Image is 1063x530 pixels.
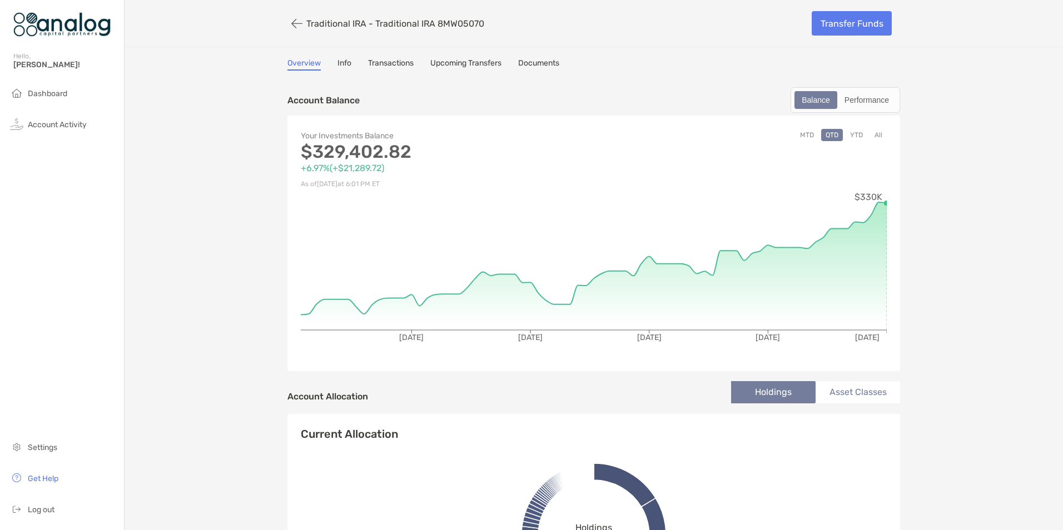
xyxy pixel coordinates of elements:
button: QTD [821,129,843,141]
img: logout icon [10,502,23,516]
tspan: [DATE] [855,333,880,342]
p: Account Balance [287,93,360,107]
tspan: [DATE] [637,333,662,342]
div: segmented control [791,87,900,113]
img: settings icon [10,440,23,453]
tspan: [DATE] [399,333,424,342]
img: activity icon [10,117,23,131]
img: household icon [10,86,23,99]
span: Account Activity [28,120,87,129]
p: Traditional IRA - Traditional IRA 8MW05070 [306,18,484,29]
a: Transfer Funds [812,11,892,36]
p: +6.97% ( +$21,289.72 ) [301,161,594,175]
button: MTD [796,129,818,141]
a: Overview [287,58,321,71]
li: Holdings [731,381,816,403]
a: Info [337,58,351,71]
a: Upcoming Transfers [430,58,501,71]
h4: Account Allocation [287,391,368,402]
tspan: $330K [855,192,882,202]
span: [PERSON_NAME]! [13,60,117,69]
button: YTD [846,129,867,141]
a: Documents [518,58,559,71]
button: All [870,129,887,141]
p: Your Investments Balance [301,129,594,143]
p: As of [DATE] at 6:01 PM ET [301,177,594,191]
span: Log out [28,505,54,514]
div: Balance [796,92,836,108]
tspan: [DATE] [518,333,543,342]
tspan: [DATE] [756,333,780,342]
p: $329,402.82 [301,145,594,159]
h4: Current Allocation [301,427,398,441]
li: Asset Classes [816,381,900,403]
img: Zoe Logo [13,4,111,44]
span: Dashboard [28,89,67,98]
span: Settings [28,443,57,452]
img: get-help icon [10,471,23,484]
a: Transactions [368,58,414,71]
span: Get Help [28,474,58,483]
div: Performance [838,92,895,108]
